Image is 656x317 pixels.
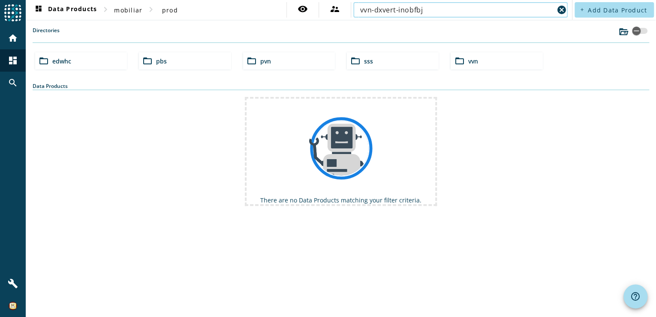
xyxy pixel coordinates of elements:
[298,4,308,14] mat-icon: visibility
[630,291,641,302] mat-icon: help_outline
[33,27,60,42] label: Directories
[350,56,361,66] mat-icon: folder_open
[33,82,649,90] div: Data Products
[52,57,71,65] span: edwhc
[260,57,271,65] span: pvn
[468,57,478,65] span: vvn
[247,99,435,196] img: robot-logo
[556,4,568,16] button: Clear
[39,56,49,66] mat-icon: folder_open
[8,278,18,289] mat-icon: build
[8,78,18,88] mat-icon: search
[247,196,435,204] div: There are no Data Products matching your filter criteria.
[100,4,111,15] mat-icon: chevron_right
[162,6,178,14] span: prod
[330,4,340,14] mat-icon: supervisor_account
[146,4,156,15] mat-icon: chevron_right
[588,6,647,14] span: Add Data Product
[33,5,97,15] span: Data Products
[364,57,373,65] span: sss
[9,302,17,310] img: 2d77831b3fd341734dc3f4414599b1bd
[33,5,44,15] mat-icon: dashboard
[111,2,146,18] button: mobiliar
[4,4,21,21] img: spoud-logo.svg
[156,2,184,18] button: prod
[557,5,567,15] mat-icon: cancel
[30,2,100,18] button: Data Products
[247,56,257,66] mat-icon: folder_open
[8,33,18,43] mat-icon: home
[580,7,584,12] mat-icon: add
[454,56,464,66] mat-icon: folder_open
[142,56,153,66] mat-icon: folder_open
[360,5,554,15] input: Search (% or * for wildcards)
[575,2,654,18] button: Add Data Product
[114,6,142,14] span: mobiliar
[156,57,167,65] span: pbs
[8,55,18,66] mat-icon: dashboard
